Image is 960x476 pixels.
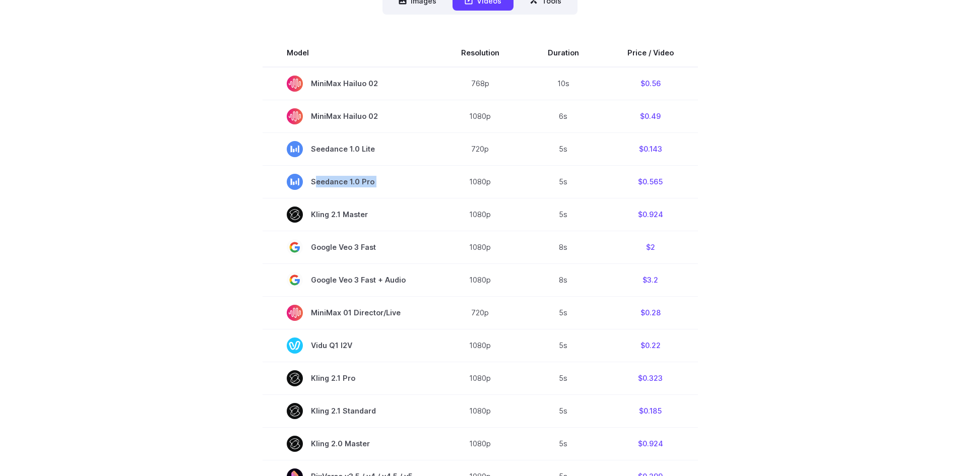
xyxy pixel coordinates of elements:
[524,67,603,100] td: 10s
[287,305,413,321] span: MiniMax 01 Director/Live
[263,39,437,67] th: Model
[437,362,524,394] td: 1080p
[437,427,524,460] td: 1080p
[287,239,413,255] span: Google Veo 3 Fast
[437,132,524,165] td: 720p
[524,198,603,231] td: 5s
[437,165,524,198] td: 1080p
[287,403,413,419] span: Kling 2.1 Standard
[524,329,603,362] td: 5s
[524,39,603,67] th: Duration
[437,67,524,100] td: 768p
[287,436,413,452] span: Kling 2.0 Master
[603,394,698,427] td: $0.185
[524,394,603,427] td: 5s
[437,263,524,296] td: 1080p
[287,174,413,190] span: Seedance 1.0 Pro
[287,337,413,354] span: Vidu Q1 I2V
[603,198,698,231] td: $0.924
[603,362,698,394] td: $0.323
[524,231,603,263] td: 8s
[524,296,603,329] td: 5s
[603,296,698,329] td: $0.28
[437,198,524,231] td: 1080p
[603,329,698,362] td: $0.22
[603,263,698,296] td: $3.2
[437,296,524,329] td: 720p
[524,263,603,296] td: 8s
[437,39,524,67] th: Resolution
[603,132,698,165] td: $0.143
[603,165,698,198] td: $0.565
[437,394,524,427] td: 1080p
[437,329,524,362] td: 1080p
[287,272,413,288] span: Google Veo 3 Fast + Audio
[287,108,413,124] span: MiniMax Hailuo 02
[603,39,698,67] th: Price / Video
[603,100,698,132] td: $0.49
[524,132,603,165] td: 5s
[437,100,524,132] td: 1080p
[287,207,413,223] span: Kling 2.1 Master
[287,76,413,92] span: MiniMax Hailuo 02
[524,165,603,198] td: 5s
[524,427,603,460] td: 5s
[287,370,413,386] span: Kling 2.1 Pro
[603,67,698,100] td: $0.56
[524,100,603,132] td: 6s
[287,141,413,157] span: Seedance 1.0 Lite
[603,231,698,263] td: $2
[603,427,698,460] td: $0.924
[524,362,603,394] td: 5s
[437,231,524,263] td: 1080p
